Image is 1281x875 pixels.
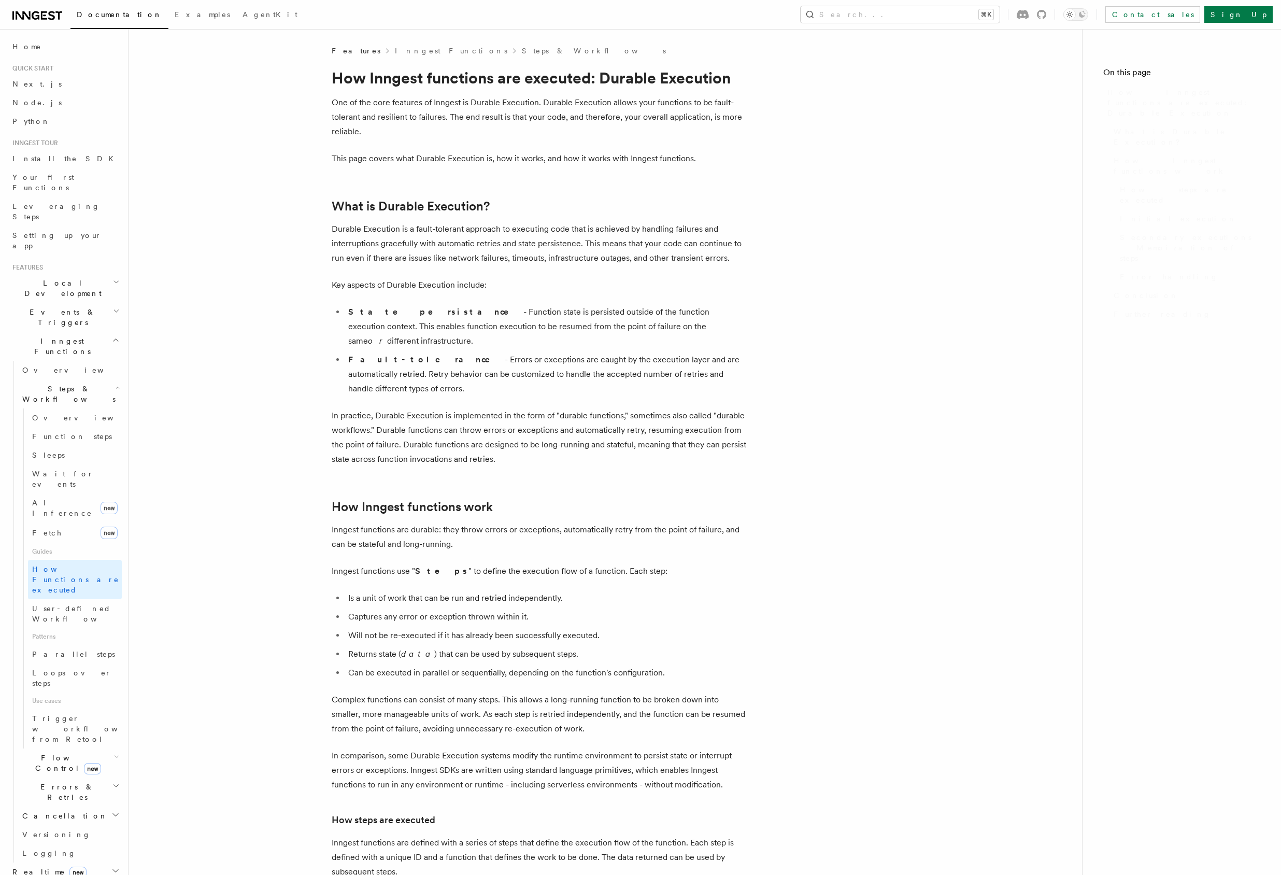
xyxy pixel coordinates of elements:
[28,628,122,645] span: Patterns
[8,93,122,112] a: Node.js
[18,807,122,825] button: Cancellation
[332,813,435,827] a: How steps are executed
[1109,122,1260,151] a: What is Durable Execution?
[18,782,112,802] span: Errors & Retries
[18,384,116,404] span: Steps & Workflows
[12,80,62,88] span: Next.js
[18,408,122,749] div: Steps & Workflows
[28,427,122,446] a: Function steps
[8,64,53,73] span: Quick start
[332,278,746,292] p: Key aspects of Durable Execution include:
[1114,126,1260,147] span: What is Durable Execution?
[8,197,122,226] a: Leveraging Steps
[32,529,62,537] span: Fetch
[12,202,100,221] span: Leveraging Steps
[8,263,43,272] span: Features
[28,446,122,464] a: Sleeps
[8,332,122,361] button: Inngest Functions
[32,451,65,459] span: Sleeps
[1105,6,1200,23] a: Contact sales
[236,3,304,28] a: AgentKit
[8,139,58,147] span: Inngest tour
[28,523,122,543] a: Fetchnew
[28,664,122,693] a: Loops over steps
[18,844,122,863] a: Logging
[28,693,122,709] span: Use cases
[332,222,746,265] p: Durable Execution is a fault-tolerant approach to executing code that is achieved by handling fai...
[1116,228,1260,267] a: Secondary executions - Memoization of steps
[332,749,746,792] p: In comparison, some Durable Execution systems modify the runtime environment to persist state or ...
[8,274,122,303] button: Local Development
[32,432,112,441] span: Function steps
[1109,305,1260,323] a: Further reading
[348,307,523,317] strong: State persistance
[395,46,507,56] a: Inngest Functions
[28,493,122,523] a: AI Inferencenew
[979,9,993,20] kbd: ⌘K
[332,95,746,139] p: One of the core features of Inngest is Durable Execution. Durable Execution allows your functions...
[345,591,746,605] li: Is a unit of work that can be run and retried independently.
[8,37,122,56] a: Home
[32,414,139,422] span: Overview
[18,811,108,821] span: Cancellation
[8,168,122,197] a: Your first Functions
[32,499,92,517] span: AI Inference
[12,231,102,250] span: Setting up your app
[1120,185,1260,205] span: How steps are executed
[28,543,122,560] span: Guides
[12,41,41,52] span: Home
[1063,8,1088,21] button: Toggle dark mode
[18,778,122,807] button: Errors & Retries
[28,464,122,493] a: Wait for events
[1103,66,1260,83] h4: On this page
[175,10,230,19] span: Examples
[22,830,91,839] span: Versioning
[1114,309,1211,319] span: Further reading
[1204,6,1273,23] a: Sign Up
[368,336,387,346] em: or
[12,117,50,125] span: Python
[70,3,168,29] a: Documentation
[332,46,380,56] span: Features
[101,527,118,539] span: new
[32,604,125,623] span: User-defined Workflows
[345,610,746,624] li: Captures any error or exception thrown within it.
[1114,290,1178,301] span: Conclusion
[415,566,468,576] strong: Steps
[8,303,122,332] button: Events & Triggers
[84,763,101,774] span: new
[345,666,746,680] li: Can be executed in parallel or sequentially, depending on the function's configuration.
[18,825,122,844] a: Versioning
[28,709,122,749] a: Trigger workflows from Retool
[345,647,746,661] li: Returns state ( ) that can be used by subsequent steps.
[332,564,746,578] p: Inngest functions use " " to define the execution flow of a function. Each step:
[1116,180,1260,209] a: How steps are executed
[1120,272,1218,282] span: Error handling
[1120,232,1260,263] span: Secondary executions - Memoization of steps
[345,305,746,348] li: - Function state is persisted outside of the function execution context. This enables function ex...
[332,523,746,552] p: Inngest functions are durable: they throw errors or exceptions, automatically retry from the poin...
[401,649,434,659] em: data
[345,352,746,396] li: - Errors or exceptions are caught by the execution layer and are automatically retried. Retry beh...
[32,669,111,687] span: Loops over steps
[28,599,122,628] a: User-defined Workflows
[22,849,76,857] span: Logging
[28,645,122,664] a: Parallel steps
[28,408,122,427] a: Overview
[332,199,490,214] a: What is Durable Execution?
[12,173,74,192] span: Your first Functions
[77,10,162,19] span: Documentation
[801,6,1000,23] button: Search...⌘K
[348,355,505,364] strong: Fault-tolerance
[1114,156,1260,176] span: How Inngest functions work
[12,154,120,163] span: Install the SDK
[32,565,119,594] span: How Functions are executed
[1109,151,1260,180] a: How Inngest functions work
[8,112,122,131] a: Python
[32,714,146,743] span: Trigger workflows from Retool
[32,470,94,488] span: Wait for events
[243,10,297,19] span: AgentKit
[8,75,122,93] a: Next.js
[18,749,122,778] button: Flow Controlnew
[12,98,62,107] span: Node.js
